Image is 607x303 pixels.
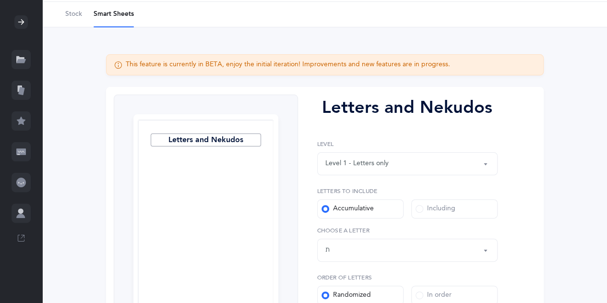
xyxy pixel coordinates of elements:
div: This feature is currently in BETA, enjoy the initial iteration! Improvements and new features are... [126,60,450,70]
div: Including [416,204,455,214]
div: Randomized [321,291,371,300]
label: Letters to include [317,187,498,195]
button: ת [317,239,498,262]
div: Accumulative [321,204,374,214]
div: ת [325,245,330,255]
span: Stock [65,10,82,19]
div: Level 1 - Letters only [325,158,389,169]
div: Letters and Nekudos [317,95,498,121]
button: Level 1 - Letters only [317,152,498,175]
label: Choose a letter [317,226,498,235]
label: Order of letters [317,273,498,282]
label: Level [317,140,498,148]
div: In order [416,291,452,300]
